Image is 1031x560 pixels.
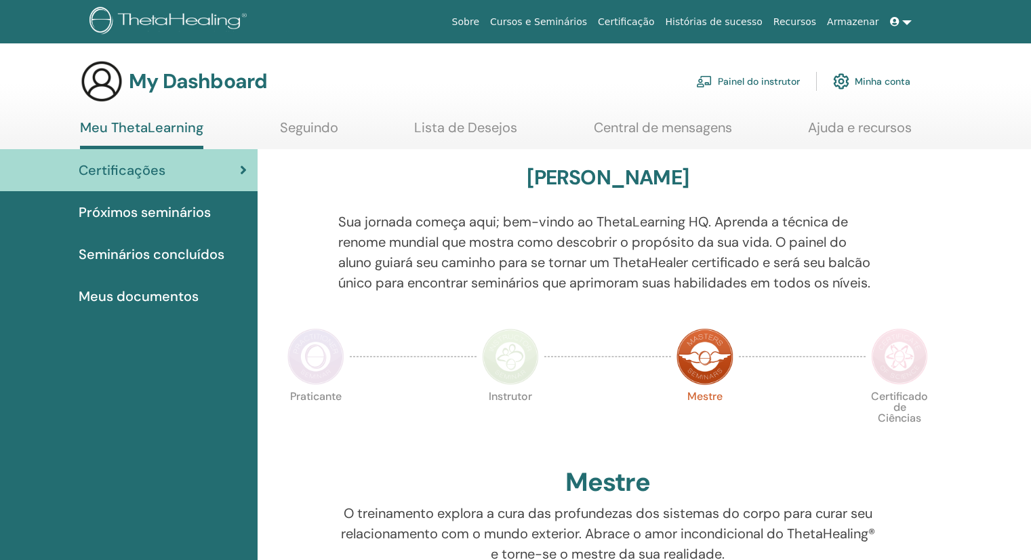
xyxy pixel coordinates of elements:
[414,119,517,146] a: Lista de Desejos
[482,328,539,385] img: Instructor
[79,160,165,180] span: Certificações
[80,60,123,103] img: generic-user-icon.jpg
[485,9,592,35] a: Cursos e Seminários
[696,75,712,87] img: chalkboard-teacher.svg
[89,7,251,37] img: logo.png
[129,69,267,94] h3: My Dashboard
[822,9,884,35] a: Armazenar
[833,70,849,93] img: cog.svg
[287,328,344,385] img: Practitioner
[871,391,928,448] p: Certificado de Ciências
[565,467,650,498] h2: Mestre
[287,391,344,448] p: Praticante
[79,202,211,222] span: Próximos seminários
[660,9,768,35] a: Histórias de sucesso
[447,9,485,35] a: Sobre
[696,66,800,96] a: Painel do instrutor
[80,119,203,149] a: Meu ThetaLearning
[79,286,199,306] span: Meus documentos
[592,9,660,35] a: Certificação
[280,119,338,146] a: Seguindo
[768,9,822,35] a: Recursos
[871,328,928,385] img: Certificate of Science
[676,391,733,448] p: Mestre
[338,212,878,293] p: Sua jornada começa aqui; bem-vindo ao ThetaLearning HQ. Aprenda a técnica de renome mundial que m...
[79,244,224,264] span: Seminários concluídos
[527,165,689,190] h3: [PERSON_NAME]
[833,66,910,96] a: Minha conta
[594,119,732,146] a: Central de mensagens
[808,119,912,146] a: Ajuda e recursos
[482,391,539,448] p: Instrutor
[676,328,733,385] img: Master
